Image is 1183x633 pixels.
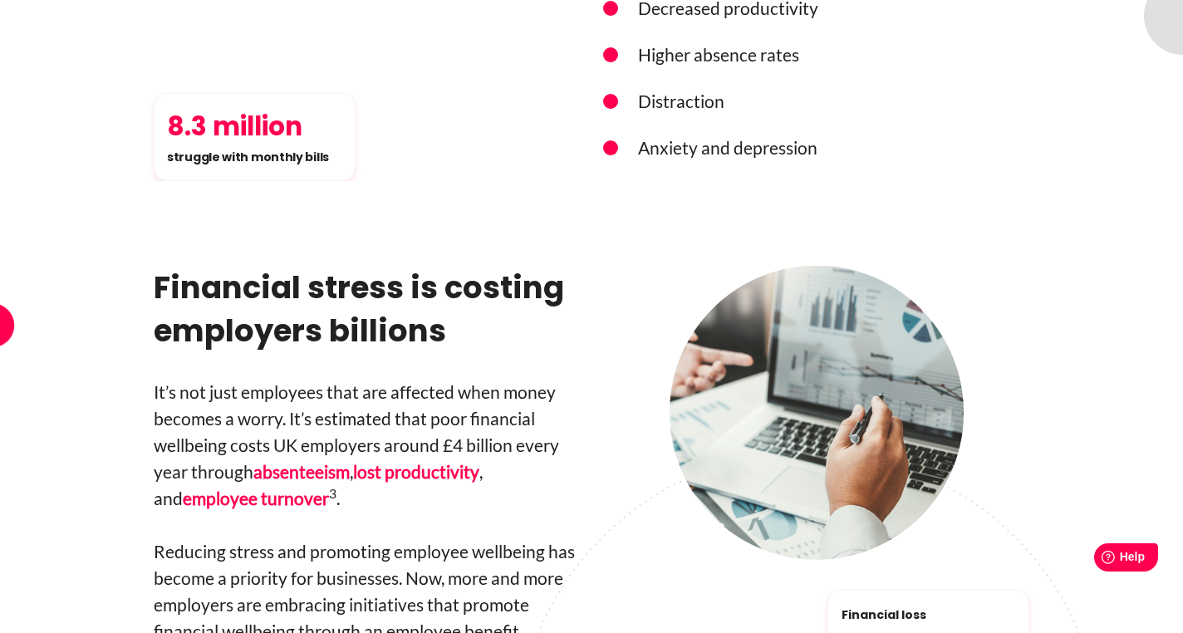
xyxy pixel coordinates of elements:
[353,461,479,482] a: lost productivity
[329,485,336,501] sup: 3
[154,266,580,352] h3: Financial stress is costing employers billions
[603,135,1029,161] li: Anxiety and depression
[603,42,1029,68] li: Higher absence rates
[842,604,1015,626] p: Financial loss
[1035,537,1165,583] iframe: Help widget launcher
[603,88,1029,115] li: Distraction
[154,379,580,512] p: It’s not just employees that are affected when money becomes a worry. It’s estimated that poor fi...
[167,106,342,146] h5: 8.3 million
[253,461,350,482] a: absenteeism
[183,488,329,508] a: employee turnover
[167,146,342,168] p: struggle with monthly bills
